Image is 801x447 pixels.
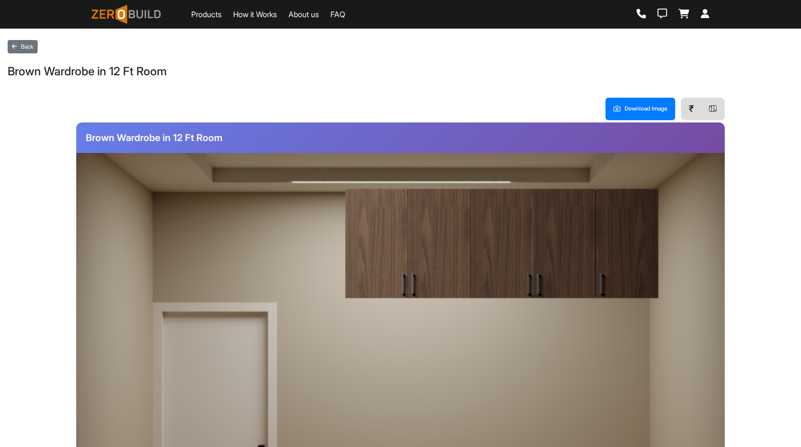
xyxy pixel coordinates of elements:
div: Toggle Internal View [701,98,724,120]
button: Back [8,40,38,53]
div: Toggle Price Display [681,98,701,120]
img: ZeroBuild logo [92,5,161,24]
img: 8ft Loft - Walnut Brown - 80 x 225 x 10 cm [345,188,659,299]
a: How it Works [233,9,277,20]
a: Products [191,9,222,20]
span: Download Image [625,104,667,113]
a: Login [701,9,709,20]
h1: Brown Wardrobe in 12 Ft Room [8,65,793,79]
a: About us [288,9,319,20]
button: Download Image [606,98,675,120]
a: FAQ [330,9,345,20]
h3: Brown Wardrobe in 12 Ft Room [76,122,725,153]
